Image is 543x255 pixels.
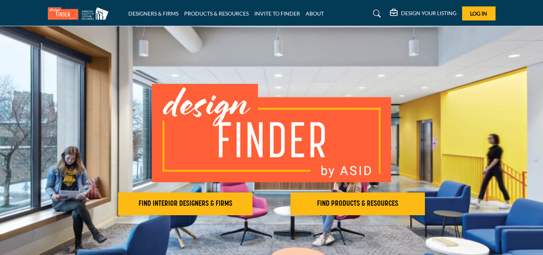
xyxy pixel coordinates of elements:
[293,199,423,208] h2: FIND PRODUCTS & RESOURCES
[184,10,249,17] a: PRODUCTS & RESOURCES
[118,192,253,215] button: FIND INTERIOR DESIGNERS & FIRMS
[390,9,456,18] div: DESIGN YOUR LISTING
[152,84,391,182] img: image
[254,10,300,17] a: INVITE TO FINDER
[48,7,112,20] img: Site Logo
[401,10,456,17] h5: DESIGN YOUR LISTING
[470,10,487,17] span: Log In
[120,199,250,208] h2: FIND INTERIOR DESIGNERS & FIRMS
[462,6,496,20] button: Log In
[290,192,425,215] button: FIND PRODUCTS & RESOURCES
[366,8,386,20] a: Search
[128,10,178,17] a: DESIGNERS & FIRMS
[306,10,324,17] a: ABOUT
